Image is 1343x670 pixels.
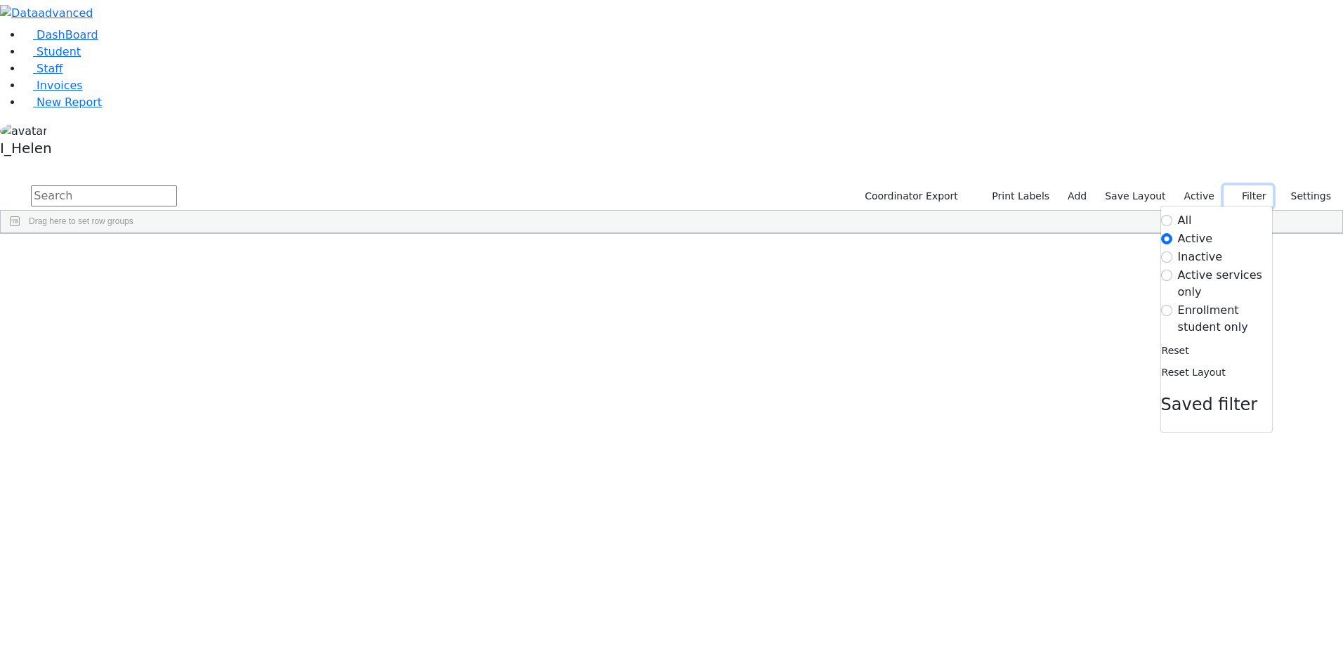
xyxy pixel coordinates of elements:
label: Enrollment student only [1178,302,1272,336]
label: Inactive [1178,249,1223,265]
button: Reset Layout [1161,362,1226,383]
div: Settings [1160,206,1273,433]
span: Drag here to set row groups [29,216,133,226]
a: DashBoard [22,28,98,41]
input: All [1161,215,1172,226]
label: All [1178,212,1192,229]
span: Student [37,45,81,58]
span: Saved filter [1161,395,1258,414]
button: Save Layout [1099,185,1172,207]
span: New Report [37,96,102,109]
span: DashBoard [37,28,98,41]
a: Add [1061,185,1093,207]
button: Coordinator Export [856,185,964,207]
input: Enrollment student only [1161,305,1172,316]
input: Inactive [1161,251,1172,263]
button: Filter [1224,185,1273,207]
label: Active [1178,185,1221,207]
input: Search [31,185,177,206]
button: Print Labels [976,185,1056,207]
input: Active [1161,233,1172,244]
label: Active [1178,230,1213,247]
button: Reset [1161,340,1190,362]
a: Staff [22,62,63,75]
input: Active services only [1161,270,1172,281]
a: New Report [22,96,102,109]
span: Invoices [37,79,83,92]
label: Active services only [1178,267,1272,301]
span: Staff [37,62,63,75]
button: Settings [1273,185,1337,207]
a: Student [22,45,81,58]
a: Invoices [22,79,83,92]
